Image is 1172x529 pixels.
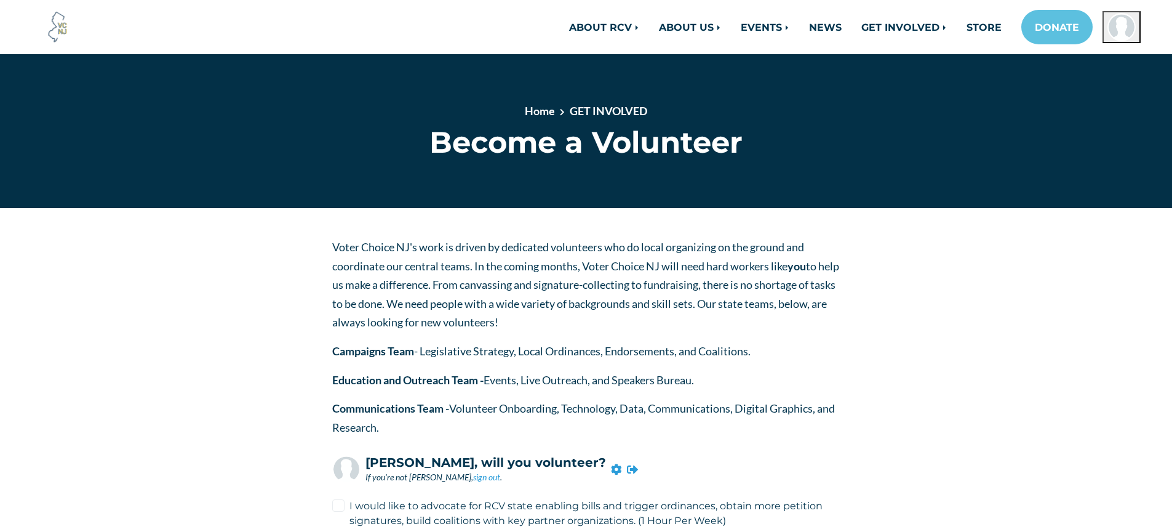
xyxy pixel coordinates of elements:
p: Events, Live Outreach, and Speakers Bureau. [332,371,840,390]
nav: Main navigation [333,10,1141,44]
a: ABOUT RCV [559,15,649,39]
a: Home [525,104,555,118]
a: GET INVOLVED [851,15,957,39]
h1: Become a Volunteer [332,124,840,160]
strong: Campaigns Team [332,344,414,358]
strong: Education and Outreach Team - [332,373,484,387]
a: sign out [473,472,500,482]
p: - Legislative Strategy, Local Ordinances, Endorsements, and Coalitions. [332,342,840,361]
p: Voter Choice NJ's work is driven by dedicated volunteers who do local organizing on the ground an... [332,238,840,332]
button: Open profile menu for Rachel Boylan [1102,11,1141,43]
img: Rachel Boylan [332,455,361,483]
a: EVENTS [731,15,799,39]
strong: you [787,259,806,273]
strong: Communications Team - [332,402,449,415]
img: Voter Choice NJ [41,10,74,44]
i: If you're not [PERSON_NAME], . [365,472,502,482]
a: ABOUT US [649,15,731,39]
h5: [PERSON_NAME], will you volunteer? [365,456,606,470]
a: GET INVOLVED [570,104,647,118]
a: NEWS [799,15,851,39]
nav: breadcrumb [376,103,795,124]
img: Rachel Boylan [1107,13,1136,41]
a: STORE [957,15,1011,39]
p: Volunteer Onboarding, Technology, Data, Communications, Digital Graphics, and Research. [332,399,840,437]
label: I would like to advocate for RCV state enabling bills and trigger ordinances, obtain more petitio... [349,498,840,528]
a: DONATE [1021,10,1093,44]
